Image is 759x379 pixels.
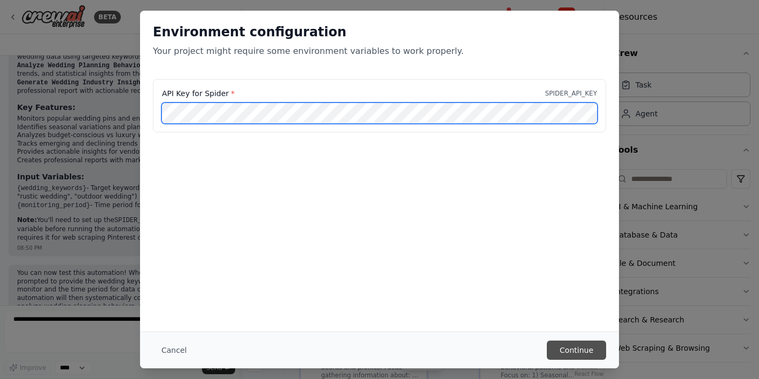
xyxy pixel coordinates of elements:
p: SPIDER_API_KEY [545,89,597,98]
label: API Key for Spider [162,88,235,99]
button: Cancel [153,341,195,360]
button: Continue [547,341,606,360]
h2: Environment configuration [153,23,606,41]
p: Your project might require some environment variables to work properly. [153,45,606,58]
